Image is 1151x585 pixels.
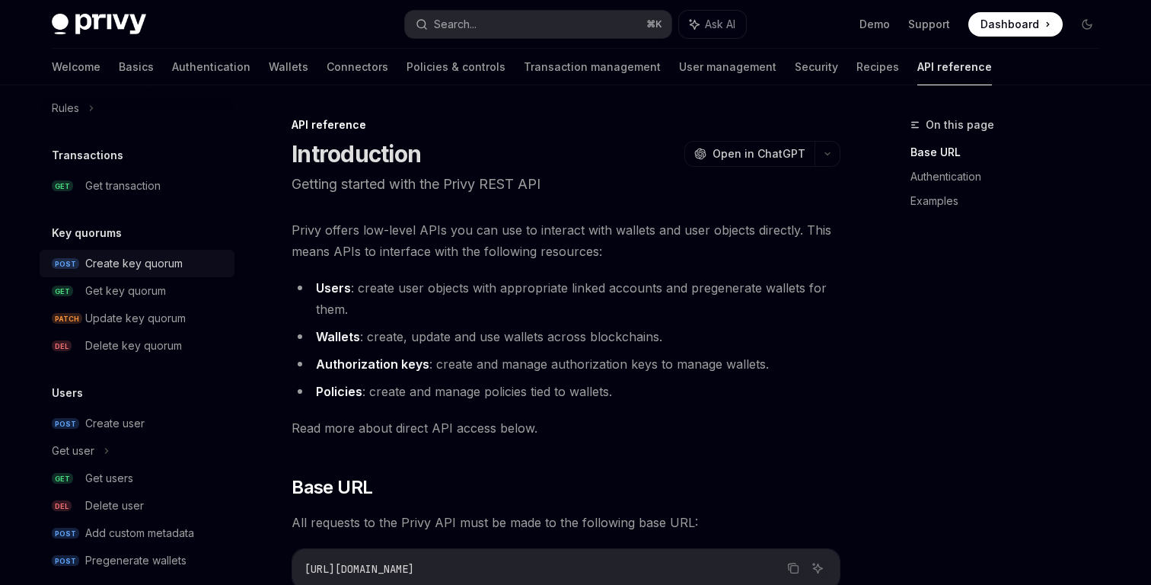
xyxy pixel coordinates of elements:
a: GETGet transaction [40,172,234,200]
a: Examples [910,189,1111,213]
div: Pregenerate wallets [85,551,187,570]
button: Ask AI [808,558,827,578]
a: Connectors [327,49,388,85]
span: ⌘ K [646,18,662,30]
span: Base URL [292,475,372,500]
span: GET [52,473,73,484]
h1: Introduction [292,140,421,168]
a: Recipes [856,49,899,85]
li: : create, update and use wallets across blockchains. [292,326,840,347]
a: Demo [859,17,890,32]
span: On this page [926,116,994,134]
span: [URL][DOMAIN_NAME] [304,562,414,576]
a: Security [795,49,838,85]
div: Get user [52,442,94,460]
span: DEL [52,500,72,512]
a: DELDelete user [40,492,234,519]
a: POSTPregenerate wallets [40,547,234,574]
a: Dashboard [968,12,1063,37]
div: Create key quorum [85,254,183,273]
li: : create and manage authorization keys to manage wallets. [292,353,840,375]
a: Transaction management [524,49,661,85]
a: POSTAdd custom metadata [40,519,234,547]
a: PATCHUpdate key quorum [40,305,234,332]
span: DEL [52,340,72,352]
a: POSTCreate key quorum [40,250,234,277]
div: Get key quorum [85,282,166,300]
div: Get users [85,469,133,487]
strong: Wallets [316,329,360,344]
span: PATCH [52,313,82,324]
a: Welcome [52,49,100,85]
a: GETGet users [40,465,234,492]
a: Authentication [910,165,1111,189]
span: Dashboard [980,17,1039,32]
span: Privy offers low-level APIs you can use to interact with wallets and user objects directly. This ... [292,219,840,262]
div: API reference [292,117,840,133]
span: POST [52,528,79,539]
span: Ask AI [705,17,735,32]
a: DELDelete key quorum [40,332,234,360]
h5: Key quorums [52,224,122,242]
strong: Authorization keys [316,356,429,372]
a: Policies & controls [407,49,505,85]
div: Delete user [85,497,144,515]
a: POSTCreate user [40,410,234,437]
span: POST [52,418,79,430]
h5: Transactions [52,146,123,165]
p: Getting started with the Privy REST API [292,174,840,195]
h5: Users [52,384,83,402]
button: Open in ChatGPT [684,141,815,167]
span: POST [52,555,79,567]
a: API reference [917,49,992,85]
span: All requests to the Privy API must be made to the following base URL: [292,512,840,533]
button: Search...⌘K [405,11,671,38]
a: GETGet key quorum [40,277,234,305]
a: Base URL [910,140,1111,165]
span: GET [52,286,73,297]
div: Update key quorum [85,309,186,328]
a: User management [679,49,776,85]
div: Delete key quorum [85,337,182,355]
button: Toggle dark mode [1075,12,1099,37]
div: Search... [434,15,477,34]
a: Basics [119,49,154,85]
div: Get transaction [85,177,161,195]
a: Authentication [172,49,250,85]
div: Add custom metadata [85,524,194,542]
span: Read more about direct API access below. [292,417,840,439]
strong: Policies [316,384,362,399]
span: POST [52,258,79,270]
span: GET [52,181,73,192]
div: Create user [85,414,145,433]
span: Open in ChatGPT [713,146,805,161]
li: : create user objects with appropriate linked accounts and pregenerate wallets for them. [292,277,840,320]
a: Support [908,17,950,32]
li: : create and manage policies tied to wallets. [292,381,840,402]
img: dark logo [52,14,146,35]
button: Ask AI [679,11,746,38]
a: Wallets [269,49,308,85]
strong: Users [316,280,351,296]
button: Copy the contents from the code block [783,558,803,578]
